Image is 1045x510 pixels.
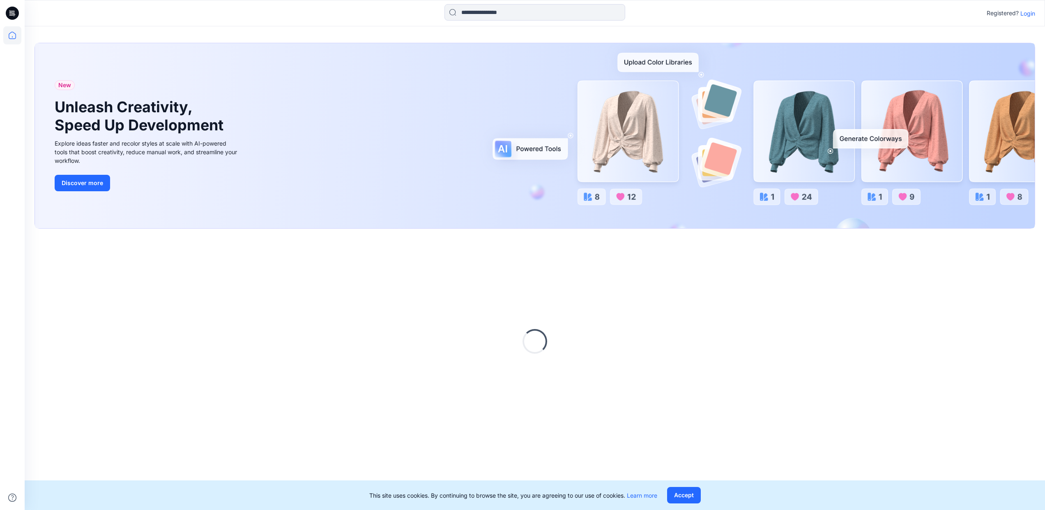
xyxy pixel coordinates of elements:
[55,175,239,191] a: Discover more
[987,8,1019,18] p: Registered?
[55,139,239,165] div: Explore ideas faster and recolor styles at scale with AI-powered tools that boost creativity, red...
[58,80,71,90] span: New
[55,98,227,134] h1: Unleash Creativity, Speed Up Development
[667,487,701,503] button: Accept
[369,491,657,500] p: This site uses cookies. By continuing to browse the site, you are agreeing to our use of cookies.
[55,175,110,191] button: Discover more
[627,492,657,499] a: Learn more
[1020,9,1035,18] p: Login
